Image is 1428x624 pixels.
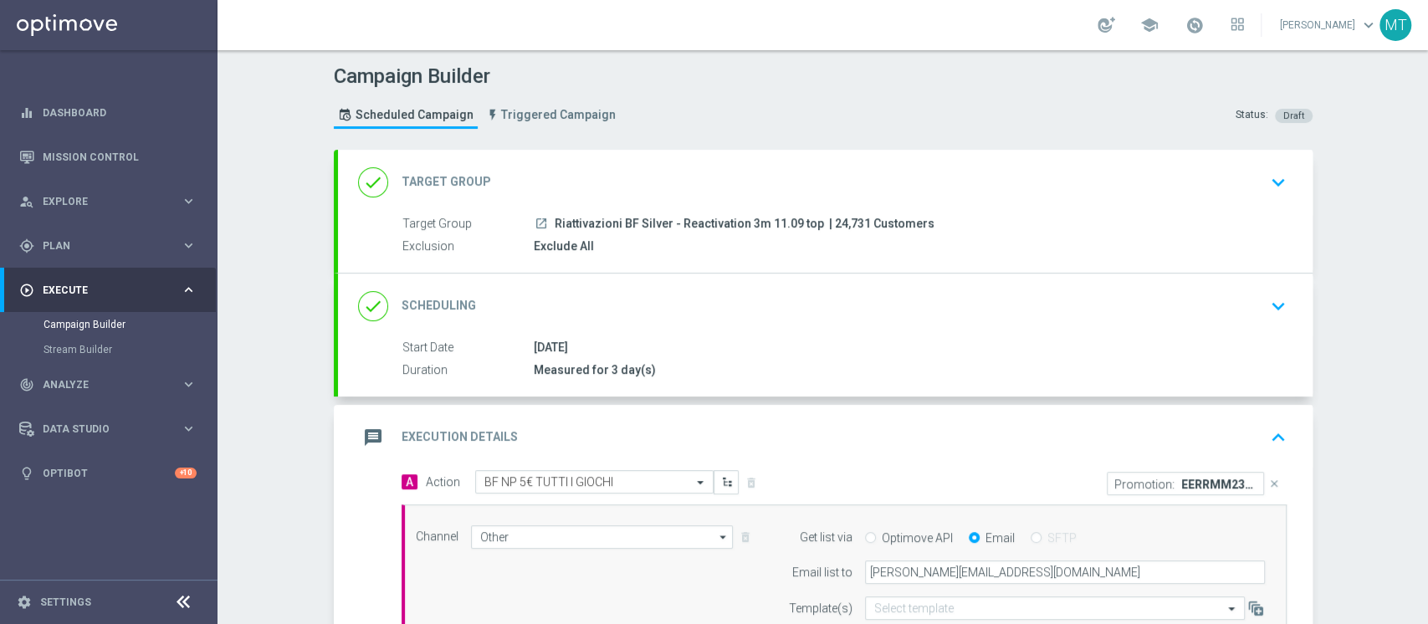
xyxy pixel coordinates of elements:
[19,105,34,120] i: equalizer
[175,468,197,478] div: +10
[181,282,197,298] i: keyboard_arrow_right
[43,197,181,207] span: Explore
[1275,108,1313,121] colored-tag: Draft
[19,238,34,253] i: gps_fixed
[1181,477,1257,490] p: EERRMM234489
[44,312,216,337] div: Campaign Builder
[18,195,197,208] button: person_search Explore keyboard_arrow_right
[43,451,175,495] a: Optibot
[800,530,852,545] label: Get list via
[181,193,197,209] i: keyboard_arrow_right
[426,475,460,489] label: Action
[18,378,197,391] button: track_changes Analyze keyboard_arrow_right
[18,106,197,120] button: equalizer Dashboard
[18,467,197,480] button: lightbulb Optibot +10
[181,238,197,253] i: keyboard_arrow_right
[1266,170,1291,195] i: keyboard_arrow_down
[1264,166,1292,198] button: keyboard_arrow_down
[43,424,181,434] span: Data Studio
[402,298,476,314] h2: Scheduling
[43,241,181,251] span: Plan
[1266,294,1291,319] i: keyboard_arrow_down
[829,217,934,232] span: | 24,731 Customers
[985,530,1015,545] label: Email
[1283,110,1304,121] span: Draft
[501,108,616,122] span: Triggered Campaign
[44,343,174,356] a: Stream Builder
[1114,477,1175,490] p: Promotion:
[19,422,181,437] div: Data Studio
[534,361,1280,378] div: Measured for 3 day(s)
[865,560,1265,584] input: Enter email address, use comma to separate multiple Emails
[1359,16,1378,34] span: keyboard_arrow_down
[358,291,388,321] i: done
[402,239,534,254] label: Exclusion
[1278,13,1379,38] a: [PERSON_NAME]keyboard_arrow_down
[44,337,216,362] div: Stream Builder
[535,217,548,230] i: launch
[19,283,34,298] i: play_circle_outline
[1264,290,1292,322] button: keyboard_arrow_down
[19,194,181,209] div: Explore
[1268,478,1280,489] i: close
[19,238,181,253] div: Plan
[181,421,197,437] i: keyboard_arrow_right
[715,526,732,548] i: arrow_drop_down
[402,174,491,190] h2: Target Group
[358,166,1292,198] div: done Target Group keyboard_arrow_down
[43,135,197,179] a: Mission Control
[792,565,852,580] label: Email list to
[482,101,620,129] a: Triggered Campaign
[18,284,197,297] button: play_circle_outline Execute keyboard_arrow_right
[1107,472,1282,495] div: EERRMM234489
[44,318,174,331] a: Campaign Builder
[1264,422,1292,453] button: keyboard_arrow_up
[358,422,1292,453] div: message Execution Details keyboard_arrow_up
[1236,108,1268,123] div: Status:
[181,376,197,392] i: keyboard_arrow_right
[43,380,181,390] span: Analyze
[40,597,91,607] a: Settings
[882,530,953,545] label: Optimove API
[19,451,197,495] div: Optibot
[334,101,478,129] a: Scheduled Campaign
[471,525,734,549] input: Select channel
[555,217,824,232] span: Riattivazioni BF Silver - Reactivation 3m 11.09 top
[17,595,32,610] i: settings
[19,466,34,481] i: lightbulb
[475,470,714,494] ng-select: BF NP 5€ TUTTI I GIOCHI
[1379,9,1411,41] div: MT
[1140,16,1159,34] span: school
[358,422,388,453] i: message
[356,108,473,122] span: Scheduled Campaign
[534,238,1280,254] div: Exclude All
[18,422,197,436] button: Data Studio keyboard_arrow_right
[1047,530,1077,545] label: SFTP
[402,363,534,378] label: Duration
[19,90,197,135] div: Dashboard
[402,429,518,445] h2: Execution Details
[1266,425,1291,450] i: keyboard_arrow_up
[358,290,1292,322] div: done Scheduling keyboard_arrow_down
[43,285,181,295] span: Execute
[18,151,197,164] button: Mission Control
[402,474,417,489] span: A
[43,90,197,135] a: Dashboard
[402,340,534,355] label: Start Date
[789,601,852,616] label: Template(s)
[402,217,534,232] label: Target Group
[1264,472,1282,495] button: close
[416,529,458,544] label: Channel
[334,64,624,89] h1: Campaign Builder
[19,377,181,392] div: Analyze
[358,167,388,197] i: done
[18,239,197,253] button: gps_fixed Plan keyboard_arrow_right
